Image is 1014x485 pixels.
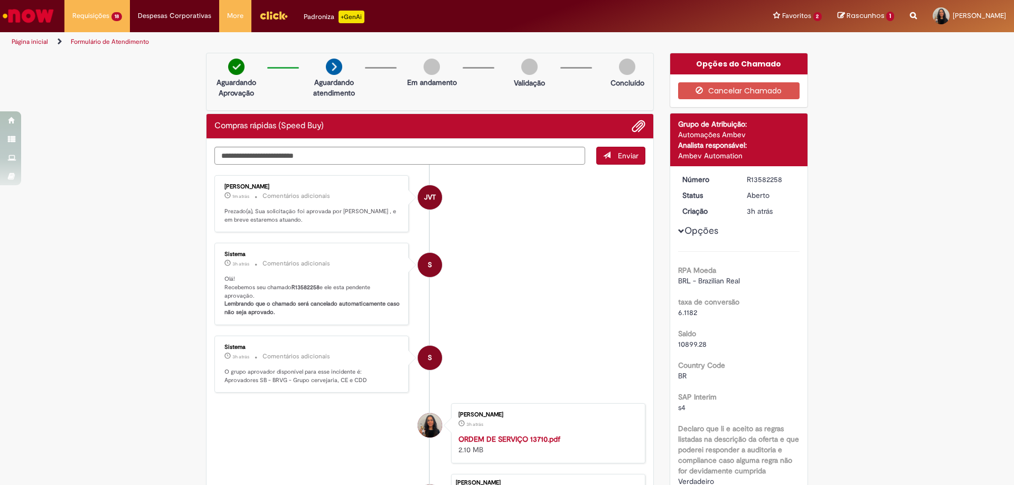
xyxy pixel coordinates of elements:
[424,185,436,210] span: JVT
[418,413,442,438] div: Barbara Taliny Rodrigues Valu
[224,300,401,316] b: Lembrando que o chamado será cancelado automaticamente caso não seja aprovado.
[747,206,773,216] time: 30/09/2025 15:19:54
[678,329,696,338] b: Saldo
[953,11,1006,20] span: [PERSON_NAME]
[232,193,249,199] time: 30/09/2025 18:00:09
[678,119,800,129] div: Grupo de Atribuição:
[674,190,739,201] dt: Status
[428,252,432,278] span: S
[232,354,249,360] span: 3h atrás
[678,424,799,476] b: Declaro que li e aceito as regras listadas na descrição da oferta e que poderei responder a audit...
[224,184,400,190] div: [PERSON_NAME]
[308,77,360,98] p: Aguardando atendimento
[292,283,320,291] b: R13582258
[12,37,48,46] a: Página inicial
[224,344,400,350] div: Sistema
[678,392,717,402] b: SAP Interim
[678,82,800,99] button: Cancelar Chamado
[227,11,243,21] span: More
[678,360,725,370] b: Country Code
[678,339,707,349] span: 10899.28
[847,11,885,21] span: Rascunhos
[521,59,538,75] img: img-circle-grey.png
[8,32,668,52] ul: Trilhas de página
[1,5,55,26] img: ServiceNow
[418,346,442,370] div: System
[674,206,739,216] dt: Criação
[224,251,400,258] div: Sistema
[339,11,364,23] p: +GenAi
[424,59,440,75] img: img-circle-grey.png
[138,11,211,21] span: Despesas Corporativas
[259,7,288,23] img: click_logo_yellow_360x200.png
[111,12,122,21] span: 18
[678,276,740,286] span: BRL - Brazilian Real
[466,421,483,427] span: 3h atrás
[232,354,249,360] time: 30/09/2025 15:20:03
[596,147,645,165] button: Enviar
[678,403,686,412] span: s4
[232,261,249,267] span: 3h atrás
[214,147,585,165] textarea: Digite sua mensagem aqui...
[418,185,442,210] div: Joao Vitor Teixeira Melo
[304,11,364,23] div: Padroniza
[678,265,716,275] b: RPA Moeda
[514,78,545,88] p: Validação
[232,261,249,267] time: 30/09/2025 15:20:06
[458,434,634,455] div: 2.10 MB
[678,371,687,381] span: BR
[782,11,811,21] span: Favoritos
[813,12,822,21] span: 2
[678,297,739,307] b: taxa de conversão
[458,434,560,444] a: ORDEM DE SERVIÇO 13710.pdf
[611,78,644,88] p: Concluído
[678,150,800,161] div: Ambev Automation
[262,259,330,268] small: Comentários adicionais
[618,151,639,160] span: Enviar
[632,119,645,133] button: Adicionar anexos
[224,275,400,317] p: Olá! Recebemos seu chamado e ele esta pendente aprovação.
[678,140,800,150] div: Analista responsável:
[262,192,330,201] small: Comentários adicionais
[678,308,697,317] span: 6.1182
[224,368,400,384] p: O grupo aprovador disponível para esse incidente é: Aprovadores SB - BRVG - Grupo cervejaria, CE ...
[619,59,635,75] img: img-circle-grey.png
[678,129,800,140] div: Automações Ambev
[228,59,245,75] img: check-circle-green.png
[466,421,483,427] time: 30/09/2025 15:19:52
[71,37,149,46] a: Formulário de Atendimento
[418,253,442,277] div: System
[224,207,400,224] p: Prezado(a), Sua solicitação foi aprovada por [PERSON_NAME] , e em breve estaremos atuando.
[428,345,432,370] span: S
[886,12,894,21] span: 1
[674,174,739,185] dt: Número
[747,190,796,201] div: Aberto
[670,53,808,74] div: Opções do Chamado
[211,77,262,98] p: Aguardando Aprovação
[747,206,796,216] div: 30/09/2025 15:19:54
[458,412,634,418] div: [PERSON_NAME]
[326,59,342,75] img: arrow-next.png
[232,193,249,199] span: 1m atrás
[214,121,324,131] h2: Compras rápidas (Speed Buy) Histórico de tíquete
[747,206,773,216] span: 3h atrás
[838,11,894,21] a: Rascunhos
[407,77,457,88] p: Em andamento
[262,352,330,361] small: Comentários adicionais
[72,11,109,21] span: Requisições
[747,174,796,185] div: R13582258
